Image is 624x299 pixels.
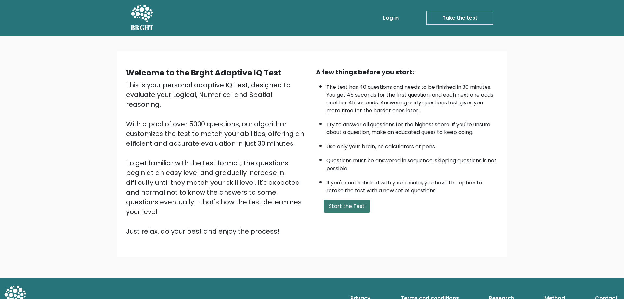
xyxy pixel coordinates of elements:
[381,11,401,24] a: Log in
[326,176,498,195] li: If you're not satisfied with your results, you have the option to retake the test with a new set ...
[326,80,498,115] li: The test has 40 questions and needs to be finished in 30 minutes. You get 45 seconds for the firs...
[126,67,281,78] b: Welcome to the Brght Adaptive IQ Test
[316,67,498,77] div: A few things before you start:
[131,3,154,33] a: BRGHT
[126,80,308,236] div: This is your personal adaptive IQ Test, designed to evaluate your Logical, Numerical and Spatial ...
[426,11,493,25] a: Take the test
[131,24,154,32] h5: BRGHT
[324,200,370,213] button: Start the Test
[326,140,498,151] li: Use only your brain, no calculators or pens.
[326,154,498,172] li: Questions must be answered in sequence; skipping questions is not possible.
[326,117,498,136] li: Try to answer all questions for the highest score. If you're unsure about a question, make an edu...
